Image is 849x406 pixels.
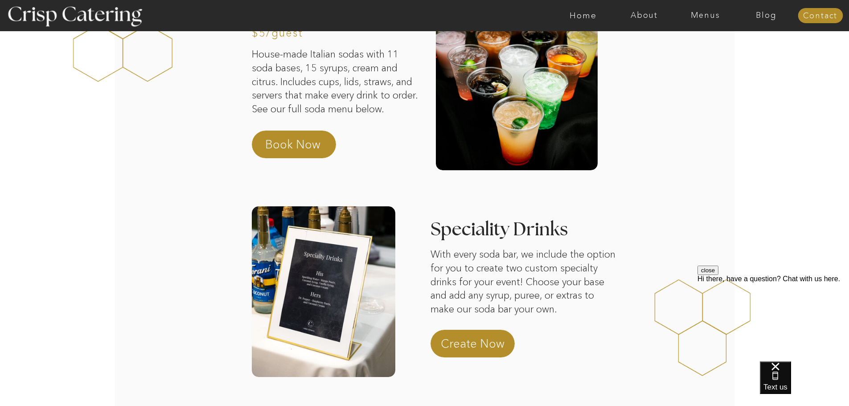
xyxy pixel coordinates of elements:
[798,12,843,21] a: Contact
[265,136,344,158] a: Book Now
[431,221,715,229] h3: Speciality Drinks
[760,361,849,406] iframe: podium webchat widget bubble
[736,11,797,20] a: Blog
[614,11,675,20] a: About
[252,48,418,119] p: House-made Italian sodas with 11 soda bases, 15 syrups, cream and citrus. Includes cups, lids, st...
[252,28,303,36] h3: $5/guest
[675,11,736,20] a: Menus
[431,248,615,322] p: With every soda bar, we include the option for you to create two custom specialty drinks for your...
[441,336,519,357] a: Create Now
[697,266,849,373] iframe: podium webchat widget prompt
[553,11,614,20] a: Home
